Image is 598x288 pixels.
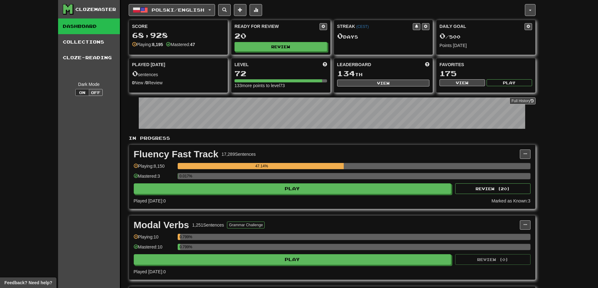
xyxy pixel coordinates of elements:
div: Score [132,23,225,29]
strong: 47 [190,42,195,47]
div: 47.14% [180,163,344,169]
button: View [439,79,485,86]
span: This week in points, UTC [425,61,429,68]
div: Daily Goal [439,23,525,30]
strong: 8,195 [152,42,163,47]
span: 0 [132,69,138,78]
button: Off [89,89,103,96]
div: 1,251 Sentences [192,222,224,228]
span: Score more points to level up [323,61,327,68]
div: Dark Mode [63,81,115,87]
button: Polski/English [129,4,215,16]
button: Play [134,183,451,194]
button: Review [234,42,327,51]
div: Clozemaster [75,6,116,13]
div: Fluency Fast Track [134,149,218,159]
strong: 0 [132,80,135,85]
span: Played [DATE] [132,61,165,68]
div: Mastered: [166,41,195,48]
a: Collections [58,34,120,50]
button: Review (20) [455,183,531,194]
div: Modal Verbs [134,220,189,230]
div: Favorites [439,61,532,68]
div: 0.799% [180,244,180,250]
div: Playing: 10 [134,234,175,244]
span: Played [DATE]: 0 [134,198,166,203]
div: 72 [234,70,327,77]
button: Review (0) [455,254,531,265]
div: sentences [132,70,225,78]
div: th [337,70,430,78]
div: 133 more points to level 73 [234,82,327,89]
button: Search sentences [218,4,231,16]
strong: 0 [146,80,148,85]
span: 134 [337,69,355,78]
div: Marked as Known: 3 [492,198,531,204]
button: Grammar Challenge [227,222,265,228]
div: Playing: 8,150 [134,163,175,173]
button: Play [134,254,451,265]
button: On [75,89,89,96]
div: 17,289 Sentences [222,151,256,157]
div: Points [DATE] [439,42,532,49]
div: Mastered: 3 [134,173,175,183]
div: Day s [337,32,430,40]
span: Level [234,61,249,68]
a: Dashboard [58,18,120,34]
div: Playing: [132,41,163,48]
span: / 500 [439,34,461,39]
div: Streak [337,23,413,29]
a: Cloze-Reading [58,50,120,65]
button: Play [487,79,532,86]
span: 0 [337,31,343,40]
button: View [337,80,430,86]
div: Mastered: 10 [134,244,175,254]
a: Full History [509,97,535,104]
span: Polski / English [152,7,204,13]
div: Ready for Review [234,23,320,29]
div: 175 [439,70,532,77]
div: 20 [234,32,327,40]
span: 0 [439,31,445,40]
div: New / Review [132,80,225,86]
span: Played [DATE]: 0 [134,269,166,274]
div: 0.799% [180,234,180,240]
p: In Progress [129,135,536,141]
a: (CEST) [356,24,369,29]
button: Add sentence to collection [234,4,246,16]
span: Open feedback widget [4,280,52,286]
button: More stats [250,4,262,16]
span: Leaderboard [337,61,371,68]
div: 68,928 [132,31,225,39]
